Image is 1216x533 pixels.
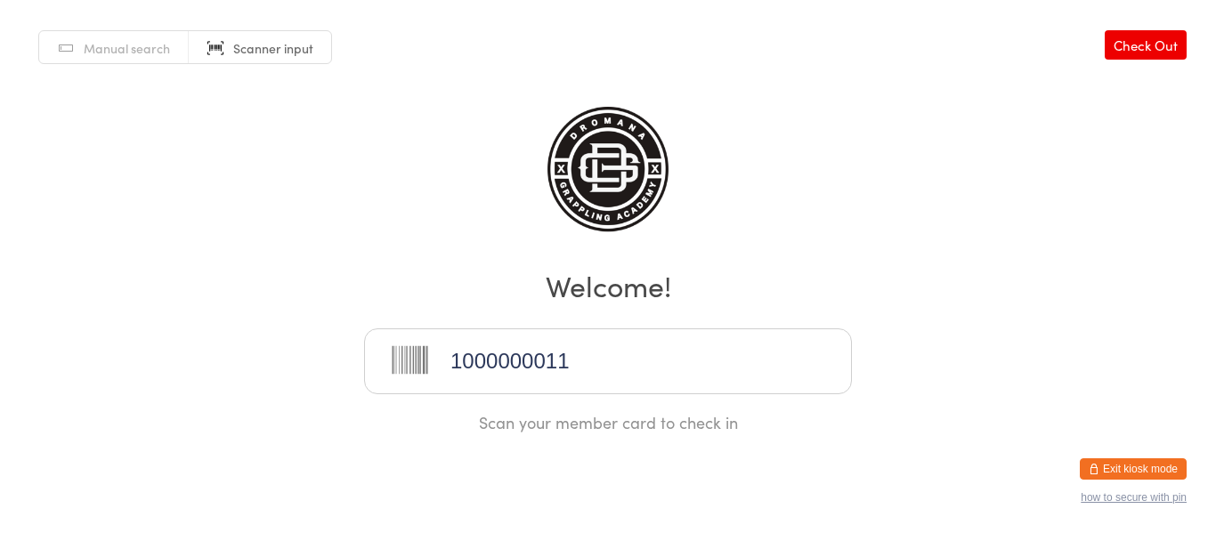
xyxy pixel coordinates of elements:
[1105,30,1187,60] a: Check Out
[84,39,170,57] span: Manual search
[364,328,852,394] input: Scan barcode
[233,39,313,57] span: Scanner input
[364,411,852,433] div: Scan your member card to check in
[1080,458,1187,480] button: Exit kiosk mode
[547,107,669,240] img: Dromana Grappling Academy
[1081,491,1187,504] button: how to secure with pin
[18,265,1198,305] h2: Welcome!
